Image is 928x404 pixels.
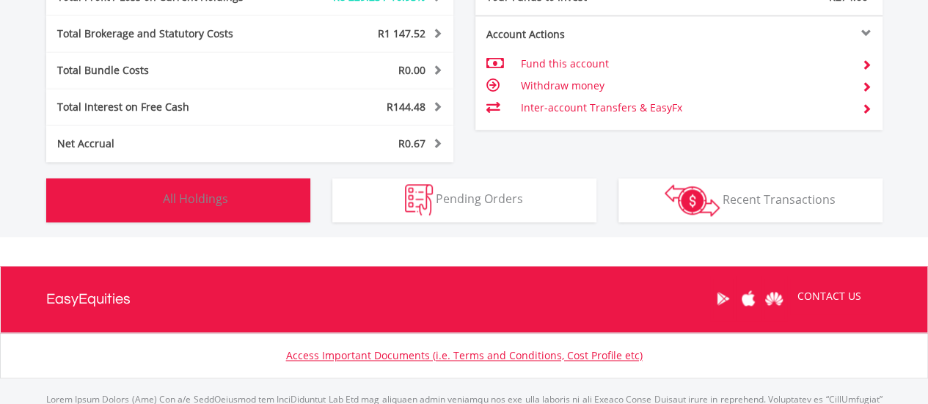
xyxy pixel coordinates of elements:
[405,184,433,216] img: pending_instructions-wht.png
[46,178,310,222] button: All Holdings
[398,136,425,150] span: R0.67
[520,75,850,97] td: Withdraw money
[761,276,787,321] a: Huawei
[710,276,736,321] a: Google Play
[665,184,720,216] img: transactions-zar-wht.png
[618,178,883,222] button: Recent Transactions
[475,27,679,42] div: Account Actions
[436,191,523,207] span: Pending Orders
[46,26,284,41] div: Total Brokerage and Statutory Costs
[520,97,850,119] td: Inter-account Transfers & EasyFx
[520,53,850,75] td: Fund this account
[286,348,643,362] a: Access Important Documents (i.e. Terms and Conditions, Cost Profile etc)
[398,63,425,77] span: R0.00
[787,276,872,317] a: CONTACT US
[128,184,160,216] img: holdings-wht.png
[387,100,425,114] span: R144.48
[332,178,596,222] button: Pending Orders
[46,100,284,114] div: Total Interest on Free Cash
[723,191,836,207] span: Recent Transactions
[163,191,228,207] span: All Holdings
[46,63,284,78] div: Total Bundle Costs
[46,136,284,151] div: Net Accrual
[378,26,425,40] span: R1 147.52
[46,266,131,332] a: EasyEquities
[736,276,761,321] a: Apple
